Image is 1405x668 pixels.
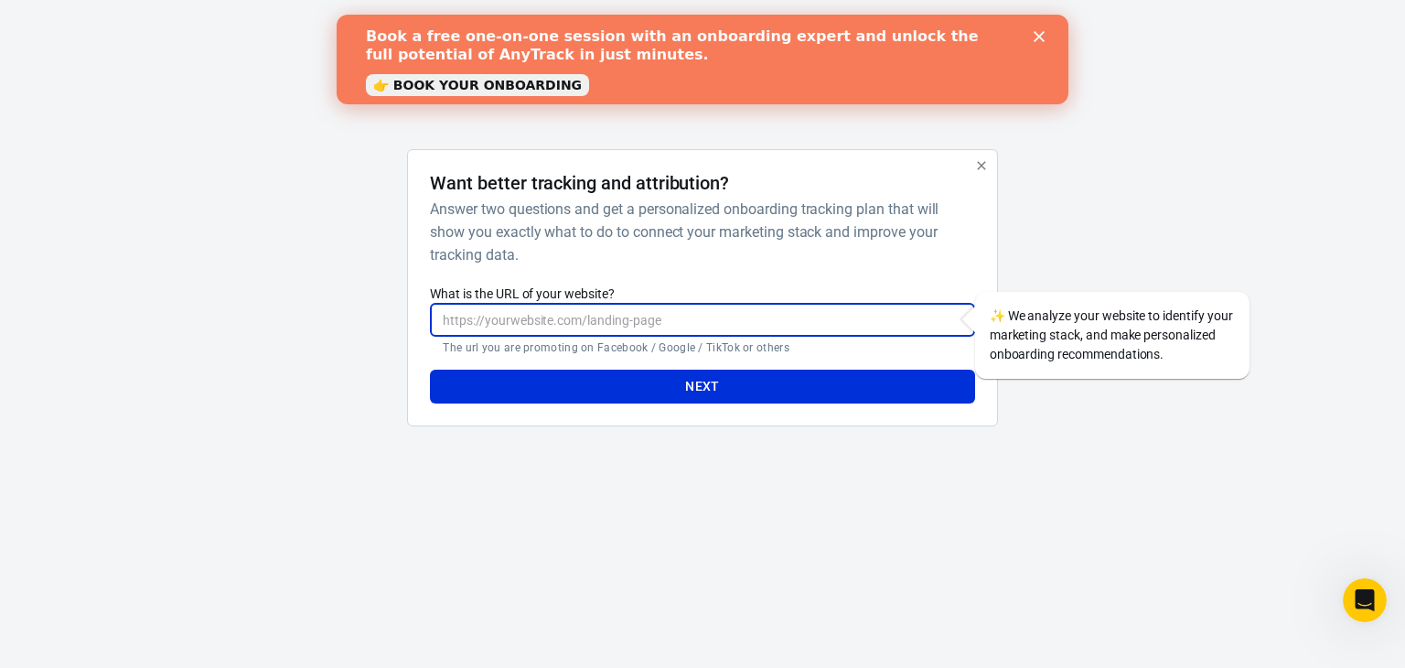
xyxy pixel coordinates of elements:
p: The url you are promoting on Facebook / Google / TikTok or others [443,340,961,355]
input: https://yourwebsite.com/landing-page [430,303,974,337]
div: AnyTrack [245,29,1160,61]
div: Close [697,16,715,27]
button: Next [430,370,974,404]
span: sparkles [990,308,1005,323]
h4: Want better tracking and attribution? [430,172,729,194]
iframe: Intercom live chat banner [337,15,1068,104]
h6: Answer two questions and get a personalized onboarding tracking plan that will show you exactly w... [430,198,967,266]
iframe: Intercom live chat [1343,578,1387,622]
div: We analyze your website to identify your marketing stack, and make personalized onboarding recomm... [975,292,1249,379]
label: What is the URL of your website? [430,285,974,303]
